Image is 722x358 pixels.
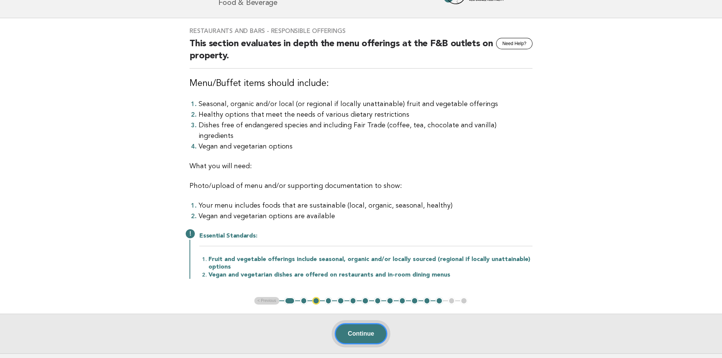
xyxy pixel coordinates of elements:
button: 7 [362,297,369,305]
button: 3 [312,297,320,305]
li: Fruit and vegetable offerings include seasonal, organic and/or locally sourced (regional if local... [208,255,532,271]
h2: Essential Standards: [199,232,532,246]
button: 6 [349,297,357,305]
p: Photo/upload of menu and/or supporting documentation to show: [190,181,532,191]
button: 13 [435,297,443,305]
h2: This section evaluates in depth the menu offerings at the F&B outlets on property. [190,38,532,69]
h3: Restaurants and Bars - Responsible Offerings [190,27,532,35]
p: What you will need: [190,161,532,172]
button: 11 [411,297,418,305]
button: 2 [300,297,308,305]
h3: Menu/Buffet items should include: [190,78,532,90]
button: 8 [374,297,382,305]
button: 9 [386,297,394,305]
button: 4 [325,297,332,305]
li: Dishes free of endangered species and including Fair Trade (coffee, tea, chocolate and vanilla) i... [199,120,532,141]
li: Vegan and vegetarian options are available [199,211,532,222]
button: Need Help? [496,38,532,49]
li: Your menu includes foods that are sustainable (local, organic, seasonal, healthy) [199,200,532,211]
li: Healthy options that meet the needs of various dietary restrictions [199,109,532,120]
button: 12 [423,297,431,305]
button: 5 [337,297,345,305]
li: Seasonal, organic and/or local (or regional if locally unattainable) fruit and vegetable offerings [199,99,532,109]
li: Vegan and vegetarian options [199,141,532,152]
button: 10 [399,297,406,305]
li: Vegan and vegetarian dishes are offered on restaurants and in-room dining menus [208,271,532,279]
button: Continue [335,323,387,344]
button: 1 [284,297,295,305]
